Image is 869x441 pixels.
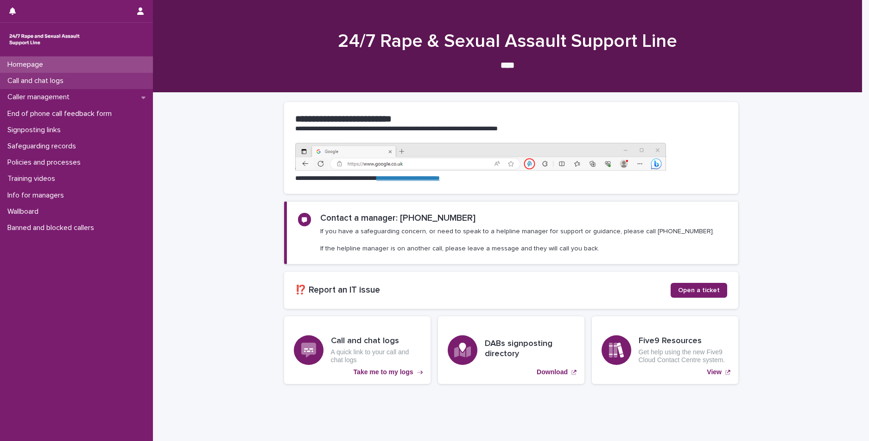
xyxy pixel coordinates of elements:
[280,30,735,52] h1: 24/7 Rape & Sexual Assault Support Line
[295,285,671,295] h2: ⁉️ Report an IT issue
[4,109,119,118] p: End of phone call feedback form
[592,316,738,384] a: View
[331,348,421,364] p: A quick link to your call and chat logs
[320,213,476,224] h2: Contact a manager: [PHONE_NUMBER]
[4,207,46,216] p: Wallboard
[7,30,82,49] img: rhQMoQhaT3yELyF149Cw
[639,336,729,346] h3: Five9 Resources
[295,143,666,171] img: https%3A%2F%2Fcdn.document360.io%2F0deca9d6-0dac-4e56-9e8f-8d9979bfce0e%2FImages%2FDocumentation%...
[678,287,720,294] span: Open a ticket
[331,336,421,346] h3: Call and chat logs
[4,224,101,232] p: Banned and blocked callers
[4,126,68,134] p: Signposting links
[4,142,83,151] p: Safeguarding records
[4,174,63,183] p: Training videos
[707,368,722,376] p: View
[485,339,575,359] h3: DABs signposting directory
[537,368,568,376] p: Download
[438,316,584,384] a: Download
[639,348,729,364] p: Get help using the new Five9 Cloud Contact Centre system.
[284,316,431,384] a: Take me to my logs
[4,93,77,102] p: Caller management
[354,368,413,376] p: Take me to my logs
[4,191,71,200] p: Info for managers
[4,60,51,69] p: Homepage
[671,283,727,298] a: Open a ticket
[320,227,714,253] p: If you have a safeguarding concern, or need to speak to a helpline manager for support or guidanc...
[4,77,71,85] p: Call and chat logs
[4,158,88,167] p: Policies and processes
